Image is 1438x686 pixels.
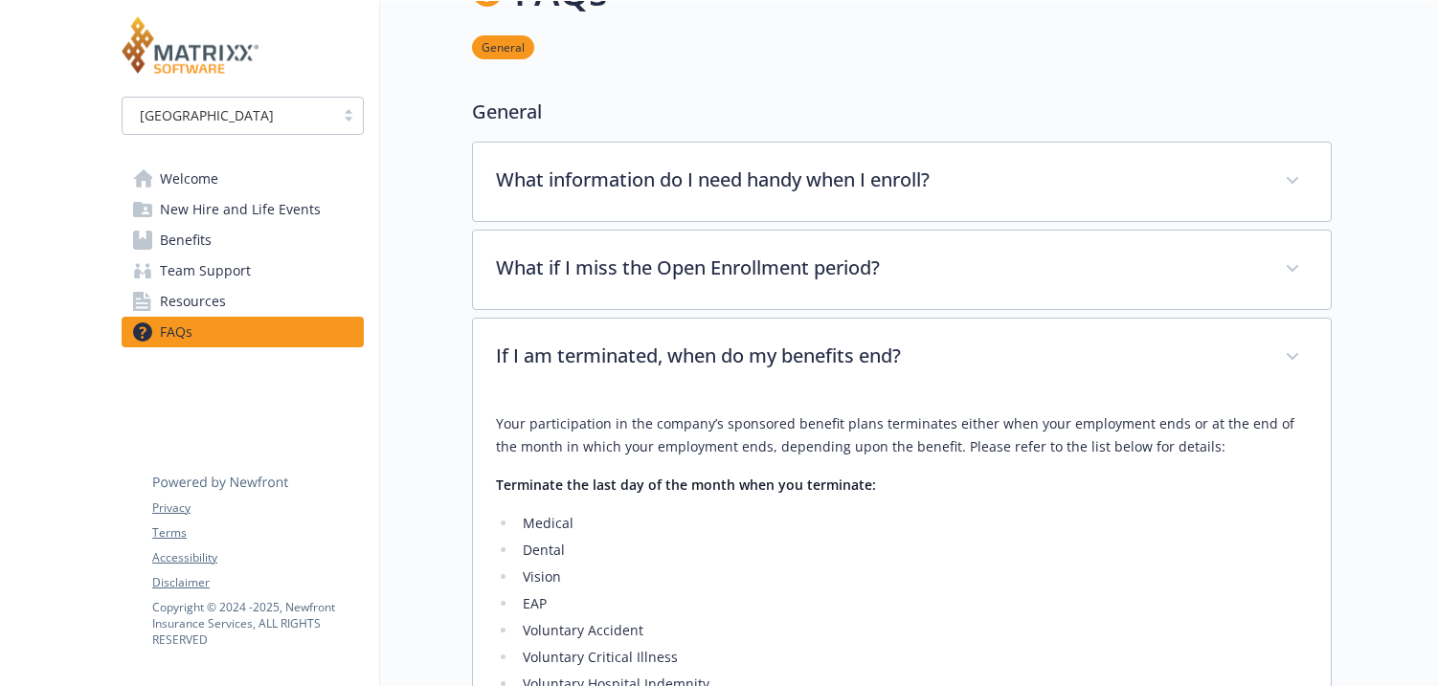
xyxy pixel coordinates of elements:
a: Privacy [152,499,363,517]
li: EAP [517,592,1308,615]
p: Copyright © 2024 - 2025 , Newfront Insurance Services, ALL RIGHTS RESERVED [152,599,363,648]
li: Dental [517,539,1308,562]
a: Welcome [122,164,364,194]
a: Benefits [122,225,364,255]
a: Resources [122,286,364,317]
span: Benefits [160,225,212,255]
strong: Terminate the last day of the month when you terminate: [496,476,876,494]
span: [GEOGRAPHIC_DATA] [140,105,274,125]
p: If I am terminated, when do my benefits end? [496,342,1262,370]
a: FAQs [122,317,364,347]
p: General [472,98,1332,126]
div: What if I miss the Open Enrollment period? [473,231,1331,309]
a: Disclaimer [152,574,363,591]
li: Vision [517,565,1308,588]
a: Team Support [122,255,364,286]
li: Voluntary Critical Illness [517,646,1308,669]
span: FAQs [160,317,192,347]
p: Your participation in the company’s sponsored benefit plans terminates either when your employmen... [496,412,1308,458]
div: What information do I need handy when I enroll? [473,143,1331,221]
p: What information do I need handy when I enroll? [496,166,1262,194]
div: If I am terminated, when do my benefits end? [473,319,1331,397]
span: [GEOGRAPHIC_DATA] [132,105,325,125]
span: Resources [160,286,226,317]
a: Terms [152,524,363,542]
li: Medical [517,512,1308,535]
a: General [472,37,534,55]
span: Welcome [160,164,218,194]
li: Voluntary Accident [517,619,1308,642]
a: New Hire and Life Events [122,194,364,225]
span: New Hire and Life Events [160,194,321,225]
p: What if I miss the Open Enrollment period? [496,254,1262,282]
span: Team Support [160,255,251,286]
a: Accessibility [152,549,363,566]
